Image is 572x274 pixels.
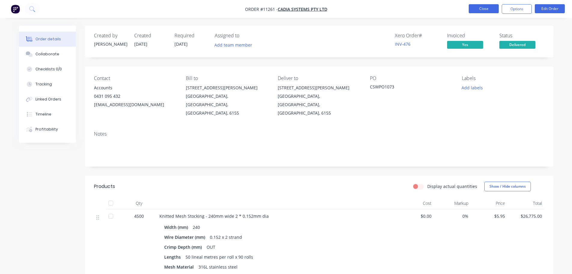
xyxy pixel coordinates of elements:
button: Checklists 0/0 [19,62,76,77]
div: Order details [35,36,61,42]
div: Cost [397,197,434,209]
div: Created by [94,33,127,38]
span: $26,775.00 [510,213,542,219]
div: Timeline [35,112,51,117]
div: Wire Diameter (mm) [164,233,207,242]
div: Accounts0431 095 432[EMAIL_ADDRESS][DOMAIN_NAME] [94,84,176,109]
div: Created [134,33,167,38]
button: Delivered [499,41,535,50]
button: Add team member [211,41,255,49]
div: 50 lineal metres per roll x 90 rolls [183,253,256,261]
span: $5.95 [473,213,505,219]
button: Options [502,4,532,14]
span: [DATE] [134,41,147,47]
div: OUT [204,243,218,251]
div: [STREET_ADDRESS][PERSON_NAME] [278,84,360,92]
span: Order #11261 - [245,6,278,12]
span: Knitted Mesh Stocking - 240mm wide 2 * 0.152mm dia [159,213,269,219]
div: [STREET_ADDRESS][PERSON_NAME][GEOGRAPHIC_DATA], [GEOGRAPHIC_DATA], [GEOGRAPHIC_DATA], 6155 [278,84,360,117]
div: Labels [462,75,544,81]
div: PO [370,75,452,81]
div: Deliver to [278,75,360,81]
div: Width (mm) [164,223,190,232]
div: 240 [190,223,202,232]
span: 4500 [134,213,144,219]
div: Total [507,197,544,209]
div: [PERSON_NAME] [94,41,127,47]
button: Linked Orders [19,92,76,107]
span: 0% [436,213,468,219]
div: Bill to [186,75,268,81]
label: Display actual quantities [427,183,477,189]
div: Products [94,183,115,190]
div: Tracking [35,82,52,87]
div: [EMAIL_ADDRESS][DOMAIN_NAME] [94,100,176,109]
img: Factory [11,5,20,14]
div: Invoiced [447,33,492,38]
div: Status [499,33,544,38]
button: Show / Hide columns [484,182,531,191]
div: Qty [121,197,157,209]
div: [GEOGRAPHIC_DATA], [GEOGRAPHIC_DATA], [GEOGRAPHIC_DATA], 6155 [186,92,268,117]
div: Collaborate [35,51,59,57]
button: Add team member [215,41,256,49]
div: Xero Order # [395,33,440,38]
div: 0431 095 432 [94,92,176,100]
span: Delivered [499,41,535,48]
button: Edit Order [535,4,565,13]
div: Profitability [35,127,58,132]
button: Tracking [19,77,76,92]
span: $0.00 [400,213,432,219]
button: Close [469,4,499,13]
div: [GEOGRAPHIC_DATA], [GEOGRAPHIC_DATA], [GEOGRAPHIC_DATA], 6155 [278,92,360,117]
div: Mesh Material [164,263,196,271]
div: Markup [434,197,471,209]
button: Order details [19,32,76,47]
a: INV-476 [395,41,410,47]
button: Add labels [459,84,486,92]
div: CSWPO1073 [370,84,445,92]
div: Checklists 0/0 [35,66,62,72]
div: Accounts [94,84,176,92]
a: Cadia Systems Pty Ltd [278,6,327,12]
span: Yes [447,41,483,48]
div: Crimp Depth (mm) [164,243,204,251]
div: Notes [94,131,544,137]
div: Price [471,197,508,209]
div: Linked Orders [35,97,61,102]
button: Timeline [19,107,76,122]
div: 0.152 x 2 strand [207,233,244,242]
span: [DATE] [174,41,188,47]
button: Profitability [19,122,76,137]
button: Collaborate [19,47,76,62]
div: 316L stainless steel [196,263,240,271]
div: Contact [94,75,176,81]
div: Lengths [164,253,183,261]
div: Required [174,33,207,38]
div: [STREET_ADDRESS][PERSON_NAME][GEOGRAPHIC_DATA], [GEOGRAPHIC_DATA], [GEOGRAPHIC_DATA], 6155 [186,84,268,117]
div: [STREET_ADDRESS][PERSON_NAME] [186,84,268,92]
div: Assigned to [215,33,275,38]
